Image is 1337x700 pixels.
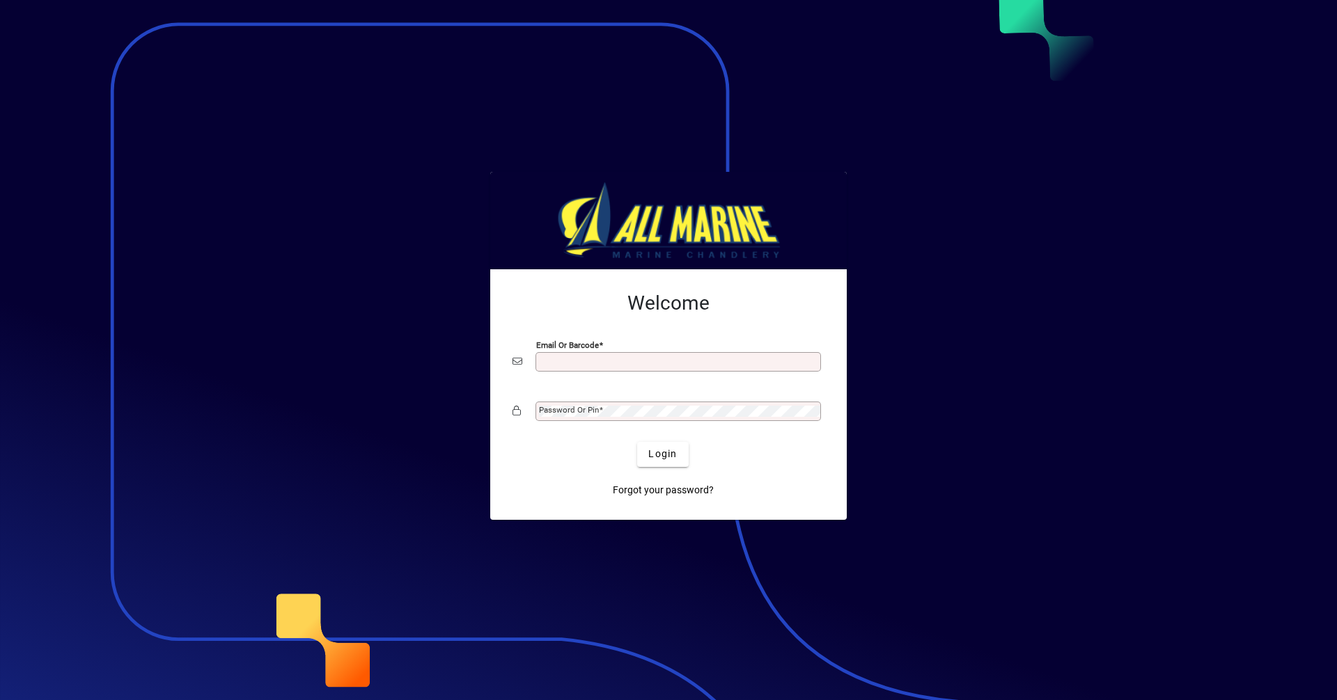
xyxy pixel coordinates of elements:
[607,478,719,503] a: Forgot your password?
[613,483,714,498] span: Forgot your password?
[513,292,824,315] h2: Welcome
[637,442,688,467] button: Login
[648,447,677,461] span: Login
[539,405,599,415] mat-label: Password or Pin
[536,340,599,349] mat-label: Email or Barcode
